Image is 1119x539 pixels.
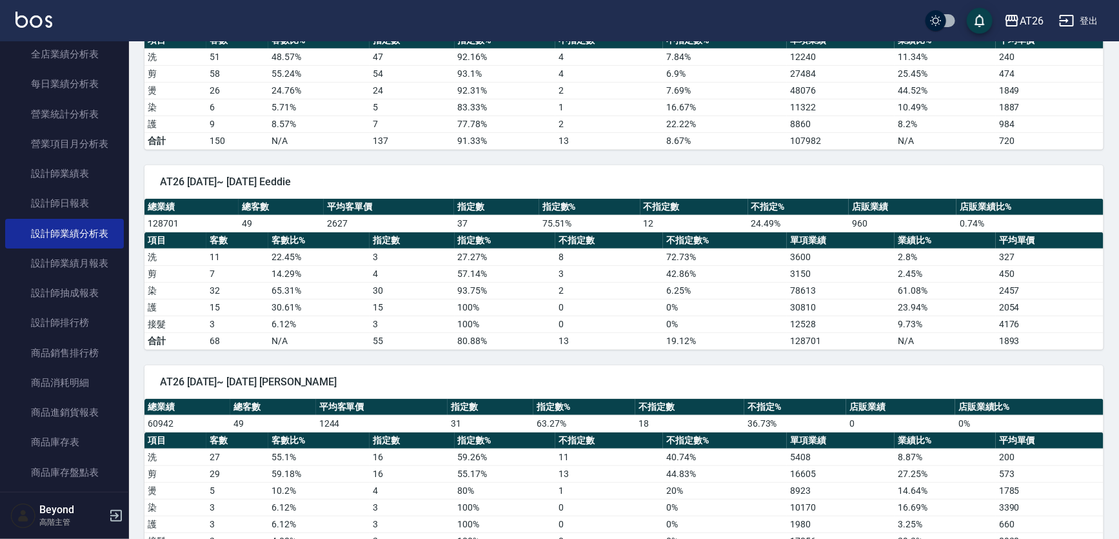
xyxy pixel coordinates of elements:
[5,458,124,487] a: 商品庫存盤點表
[206,449,268,465] td: 27
[144,449,206,465] td: 洗
[268,332,370,349] td: N/A
[455,65,556,82] td: 93.1 %
[555,232,663,249] th: 不指定數
[206,299,268,316] td: 15
[268,249,370,265] td: 22.45 %
[996,116,1104,132] td: 984
[555,516,663,533] td: 0
[663,82,787,99] td: 7.69 %
[996,316,1104,332] td: 4176
[206,499,268,516] td: 3
[144,249,206,265] td: 洗
[370,299,455,316] td: 15
[787,232,895,249] th: 單項業績
[555,332,663,349] td: 13
[895,432,996,449] th: 業績比%
[370,516,455,533] td: 3
[455,332,556,349] td: 80.88%
[663,232,787,249] th: 不指定數%
[455,449,556,465] td: 59.26 %
[895,299,996,316] td: 23.94 %
[206,432,268,449] th: 客數
[996,82,1104,99] td: 1849
[955,415,1104,432] td: 0 %
[787,48,895,65] td: 12240
[5,159,124,188] a: 設計師業績表
[10,503,36,529] img: Person
[455,99,556,116] td: 83.33 %
[895,132,996,149] td: N/A
[206,282,268,299] td: 32
[144,499,206,516] td: 染
[787,316,895,332] td: 12528
[895,65,996,82] td: 25.45 %
[533,399,635,416] th: 指定數%
[268,465,370,482] td: 59.18 %
[268,65,370,82] td: 55.24 %
[640,215,748,232] td: 12
[1054,9,1104,33] button: 登出
[999,8,1049,34] button: AT26
[144,32,1104,150] table: a dense table
[787,499,895,516] td: 10170
[555,48,663,65] td: 4
[996,265,1104,282] td: 450
[144,265,206,282] td: 剪
[268,449,370,465] td: 55.1 %
[268,265,370,282] td: 14.29 %
[663,99,787,116] td: 16.67 %
[996,232,1104,249] th: 平均單價
[455,265,556,282] td: 57.14 %
[206,332,268,349] td: 68
[455,516,556,533] td: 100 %
[370,232,455,249] th: 指定數
[455,465,556,482] td: 55.17 %
[555,432,663,449] th: 不指定數
[663,432,787,449] th: 不指定數%
[239,199,324,216] th: 總客數
[5,398,124,427] a: 商品進銷貨報表
[555,316,663,332] td: 0
[555,99,663,116] td: 1
[748,215,849,232] td: 24.49 %
[555,482,663,499] td: 1
[846,399,955,416] th: 店販業績
[895,465,996,482] td: 27.25 %
[268,99,370,116] td: 5.71 %
[455,432,556,449] th: 指定數%
[663,299,787,316] td: 0 %
[663,316,787,332] td: 0 %
[144,199,239,216] th: 總業績
[144,432,206,449] th: 項目
[555,265,663,282] td: 3
[787,332,895,349] td: 128701
[206,482,268,499] td: 5
[663,48,787,65] td: 7.84 %
[370,82,455,99] td: 24
[955,399,1104,416] th: 店販業績比%
[996,99,1104,116] td: 1887
[895,249,996,265] td: 2.8 %
[144,99,206,116] td: 染
[39,503,105,516] h5: Beyond
[787,516,895,533] td: 1980
[268,82,370,99] td: 24.76 %
[144,215,239,232] td: 128701
[996,332,1104,349] td: 1893
[787,449,895,465] td: 5408
[996,65,1104,82] td: 474
[663,499,787,516] td: 0 %
[5,308,124,338] a: 設計師排行榜
[895,48,996,65] td: 11.34 %
[996,132,1104,149] td: 720
[846,415,955,432] td: 0
[555,132,663,149] td: 13
[663,65,787,82] td: 6.9 %
[454,215,539,232] td: 37
[230,399,316,416] th: 總客數
[5,69,124,99] a: 每日業績分析表
[144,82,206,99] td: 燙
[555,65,663,82] td: 4
[635,399,744,416] th: 不指定數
